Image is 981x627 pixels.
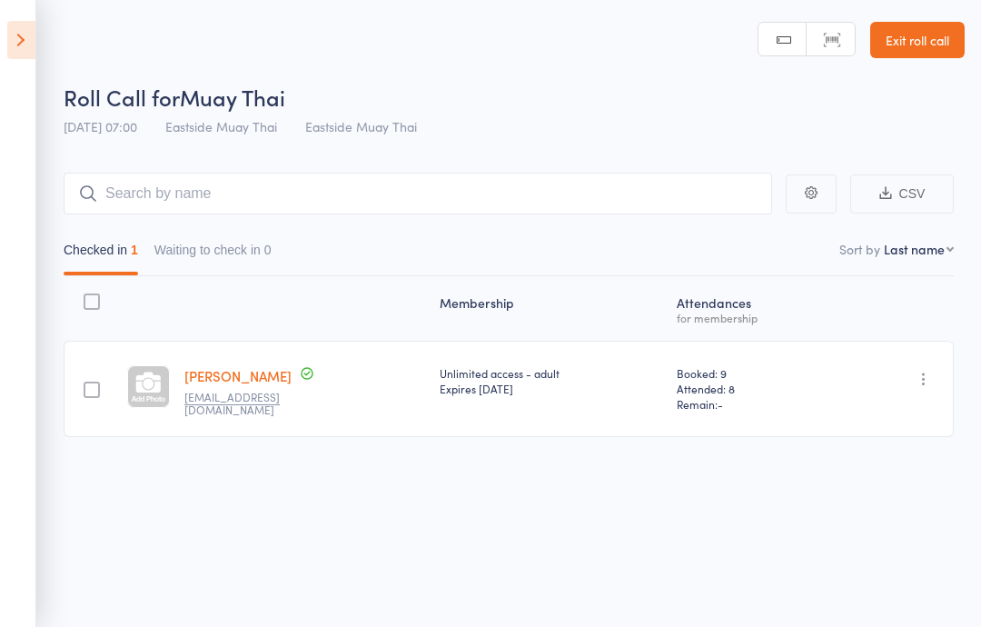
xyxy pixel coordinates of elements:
[677,381,830,396] span: Attended: 8
[432,284,669,333] div: Membership
[677,365,830,381] span: Booked: 9
[850,174,954,214] button: CSV
[677,312,830,323] div: for membership
[839,240,880,258] label: Sort by
[718,396,723,412] span: -
[154,234,272,275] button: Waiting to check in0
[184,391,302,417] small: lukeirwin@gmail.com
[440,381,661,396] div: Expires [DATE]
[884,240,945,258] div: Last name
[677,396,830,412] span: Remain:
[165,117,277,135] span: Eastside Muay Thai
[870,22,965,58] a: Exit roll call
[131,243,138,257] div: 1
[64,82,180,112] span: Roll Call for
[184,366,292,385] a: [PERSON_NAME]
[64,117,137,135] span: [DATE] 07:00
[64,173,772,214] input: Search by name
[305,117,417,135] span: Eastside Muay Thai
[264,243,272,257] div: 0
[669,284,837,333] div: Atten­dances
[180,82,285,112] span: Muay Thai
[64,234,138,275] button: Checked in1
[440,365,661,396] div: Unlimited access - adult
